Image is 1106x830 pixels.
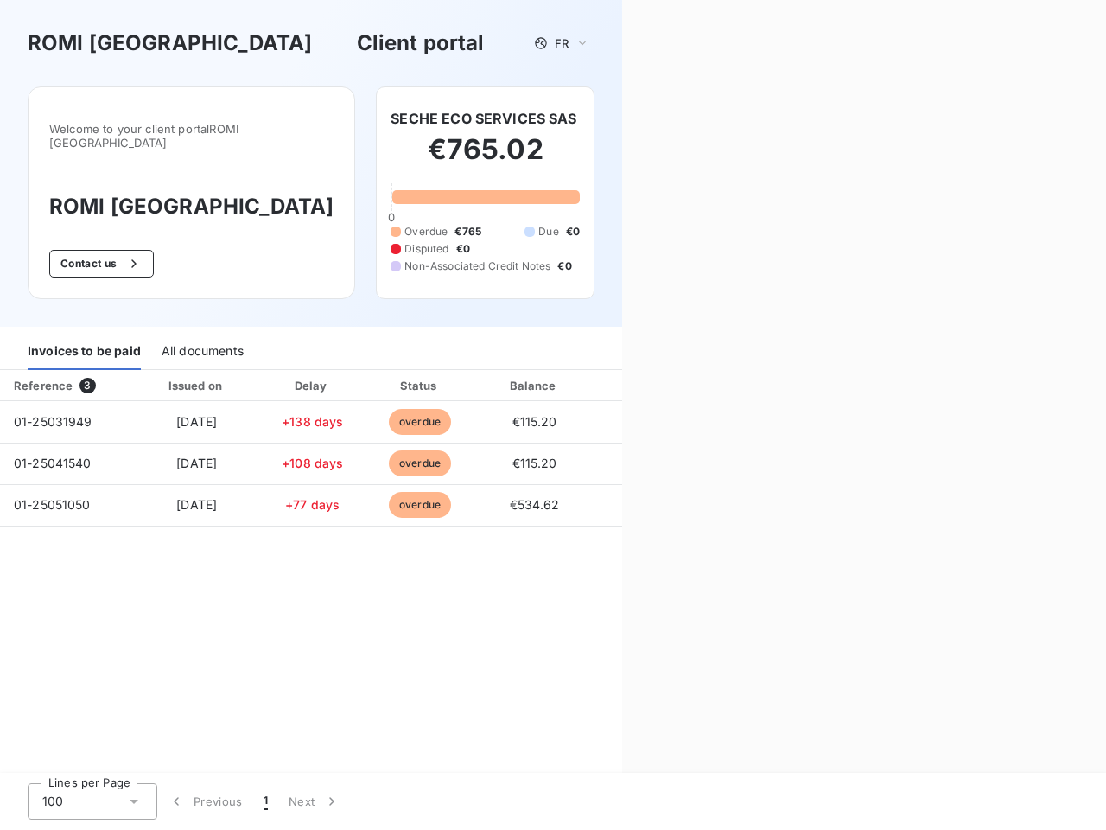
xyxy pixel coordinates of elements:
span: overdue [389,450,451,476]
span: +108 days [282,456,343,470]
span: +77 days [285,497,340,512]
div: PDF [598,377,685,394]
span: 01-25041540 [14,456,92,470]
span: €0 [557,259,571,274]
span: [DATE] [176,456,217,470]
div: Issued on [137,377,257,394]
span: €0 [456,241,470,257]
h3: Client portal [357,28,485,59]
span: overdue [389,492,451,518]
div: Reference [14,379,73,393]
button: Contact us [49,250,154,278]
span: 100 [42,793,63,810]
div: Delay [264,377,362,394]
span: €115.20 [512,456,557,470]
h3: ROMI [GEOGRAPHIC_DATA] [49,191,334,222]
span: +138 days [282,414,343,429]
span: 1 [264,793,268,810]
button: 1 [253,783,278,820]
div: All documents [162,334,244,370]
span: [DATE] [176,497,217,512]
h2: €765.02 [391,132,580,184]
span: Overdue [404,224,448,239]
button: Previous [157,783,253,820]
span: [DATE] [176,414,217,429]
span: €534.62 [510,497,560,512]
span: Welcome to your client portal ROMI [GEOGRAPHIC_DATA] [49,122,334,150]
span: €115.20 [512,414,557,429]
h6: SECHE ECO SERVICES SAS [391,108,576,129]
span: €0 [566,224,580,239]
span: 01-25031949 [14,414,92,429]
span: FR [555,36,569,50]
span: 0 [388,210,395,224]
span: 01-25051050 [14,497,91,512]
div: Invoices to be paid [28,334,141,370]
span: overdue [389,409,451,435]
button: Next [278,783,351,820]
div: Balance [479,377,591,394]
span: Disputed [404,241,448,257]
span: Due [538,224,558,239]
span: 3 [79,378,95,393]
div: Status [369,377,472,394]
span: €765 [454,224,481,239]
span: Non-Associated Credit Notes [404,259,550,274]
h3: ROMI [GEOGRAPHIC_DATA] [28,28,312,59]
